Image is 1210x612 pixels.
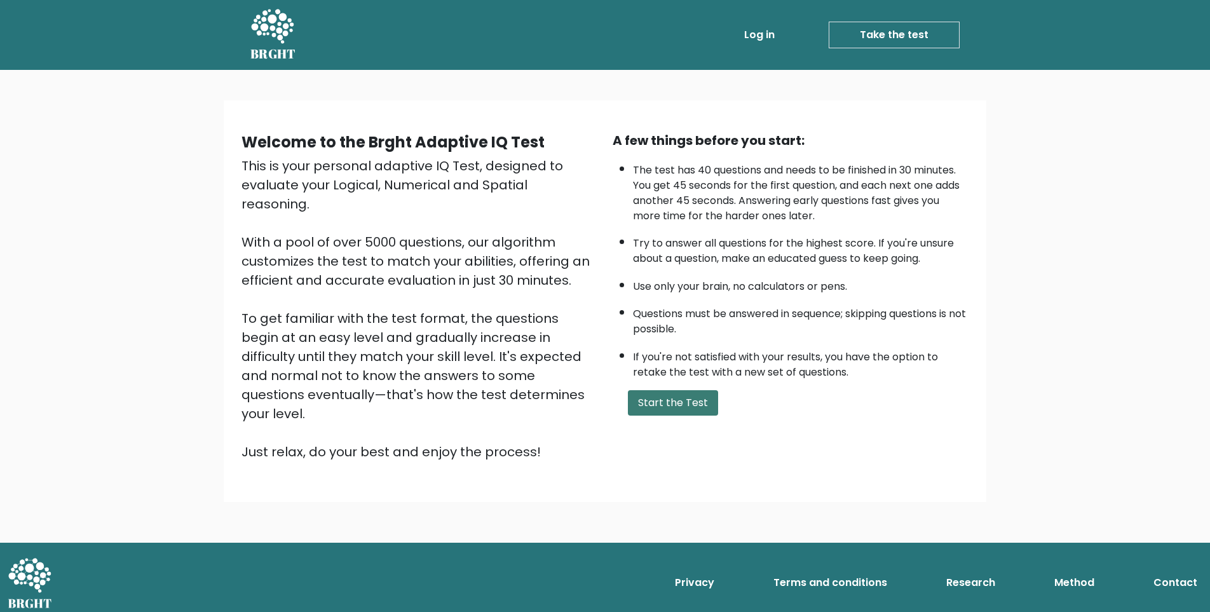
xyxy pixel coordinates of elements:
a: Privacy [670,570,719,595]
li: If you're not satisfied with your results, you have the option to retake the test with a new set ... [633,343,969,380]
a: Log in [739,22,780,48]
h5: BRGHT [250,46,296,62]
li: Try to answer all questions for the highest score. If you're unsure about a question, make an edu... [633,229,969,266]
a: Method [1049,570,1099,595]
li: Questions must be answered in sequence; skipping questions is not possible. [633,300,969,337]
div: A few things before you start: [613,131,969,150]
a: Research [941,570,1000,595]
a: Terms and conditions [768,570,892,595]
div: This is your personal adaptive IQ Test, designed to evaluate your Logical, Numerical and Spatial ... [241,156,597,461]
button: Start the Test [628,390,718,416]
li: Use only your brain, no calculators or pens. [633,273,969,294]
a: BRGHT [250,5,296,65]
a: Take the test [829,22,960,48]
a: Contact [1148,570,1202,595]
li: The test has 40 questions and needs to be finished in 30 minutes. You get 45 seconds for the firs... [633,156,969,224]
b: Welcome to the Brght Adaptive IQ Test [241,132,545,153]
